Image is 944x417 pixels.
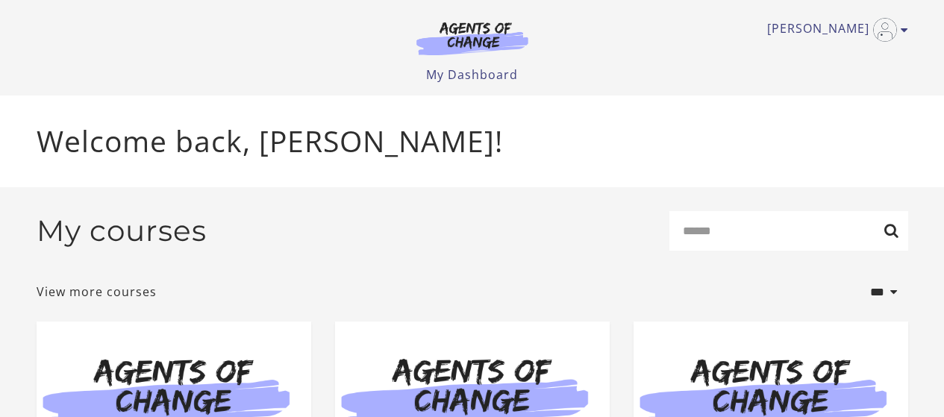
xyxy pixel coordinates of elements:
[426,66,518,83] a: My Dashboard
[37,119,908,163] p: Welcome back, [PERSON_NAME]!
[37,213,207,248] h2: My courses
[37,283,157,301] a: View more courses
[401,21,544,55] img: Agents of Change Logo
[767,18,901,42] a: Toggle menu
